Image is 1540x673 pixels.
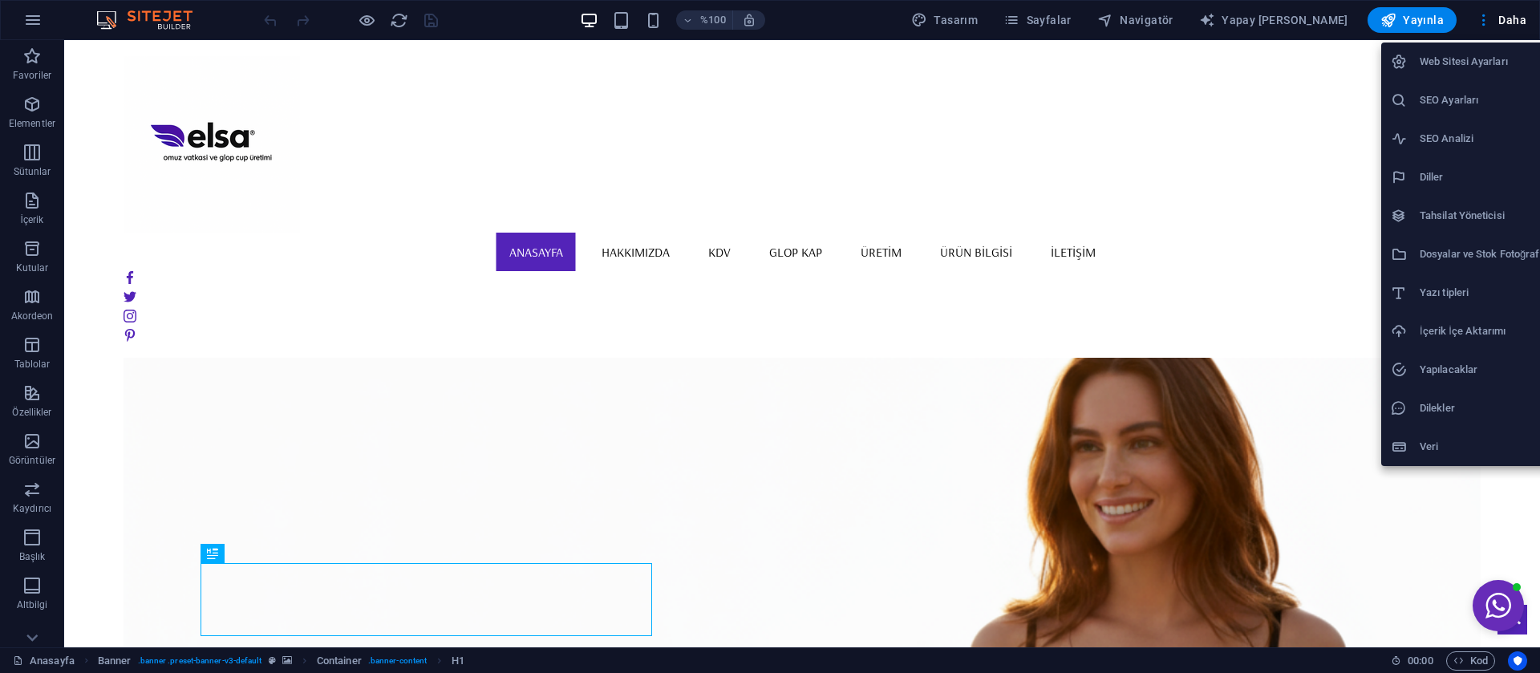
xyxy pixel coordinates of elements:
button: Sohbet penceresini aç [1408,540,1460,591]
font: Diller [1420,171,1444,183]
font: Yazı tipleri [1420,286,1469,298]
font: Tahsilat Yöneticisi [1420,209,1505,221]
font: Veri [1420,440,1438,452]
font: Yapılacaklar [1420,363,1477,375]
font: Dilekler [1420,402,1455,414]
font: SEO Ayarları [1420,94,1478,106]
font: Web Sitesi Ayarları [1420,55,1508,67]
font: SEO Analizi [1420,132,1473,144]
font: İçerik İçe Aktarımı [1420,325,1506,337]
